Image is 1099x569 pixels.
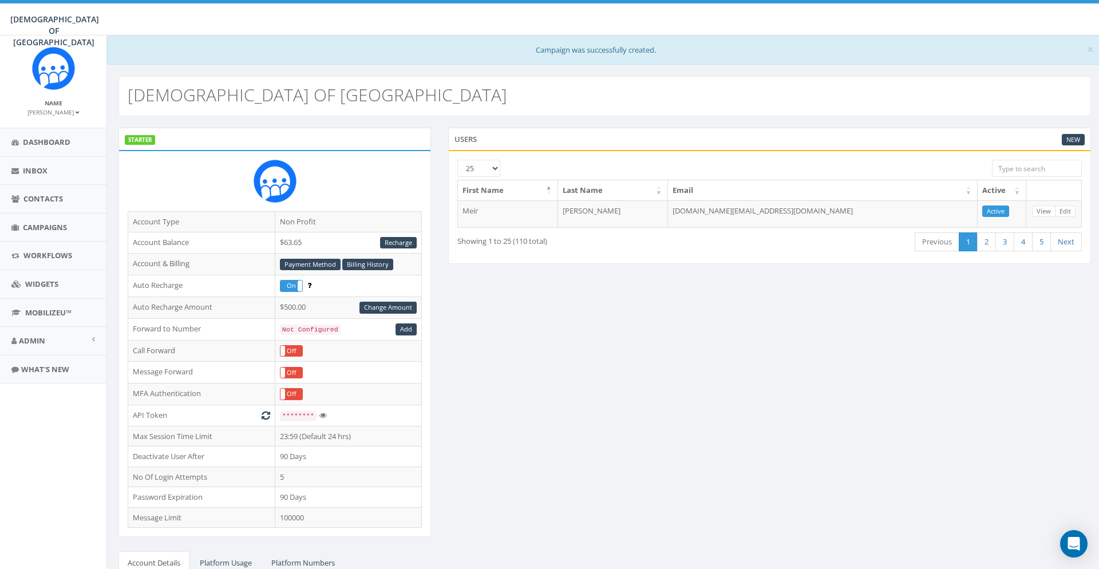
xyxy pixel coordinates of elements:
[275,232,422,254] td: $63.65
[1087,41,1094,57] span: ×
[280,280,303,292] div: OnOff
[307,280,311,290] span: Enable to prevent campaign failure.
[275,507,422,528] td: 100000
[128,212,275,232] td: Account Type
[23,165,48,176] span: Inbox
[27,108,80,116] small: [PERSON_NAME]
[396,323,417,335] a: Add
[128,507,275,528] td: Message Limit
[23,250,72,260] span: Workflows
[128,467,275,487] td: No Of Login Attempts
[254,160,297,203] img: Rally_Corp_Icon.png
[1062,134,1085,146] a: New
[978,180,1026,200] th: Active: activate to sort column ascending
[128,297,275,318] td: Auto Recharge Amount
[280,368,302,378] label: Off
[280,345,303,357] div: OnOff
[25,279,58,289] span: Widgets
[21,364,69,374] span: What's New
[1060,530,1088,558] div: Open Intercom Messenger
[128,232,275,254] td: Account Balance
[1032,232,1051,251] a: 5
[128,446,275,467] td: Deactivate User After
[457,231,707,247] div: Showing 1 to 25 (110 total)
[280,367,303,379] div: OnOff
[10,14,99,48] span: [DEMOGRAPHIC_DATA] OF [GEOGRAPHIC_DATA]
[1050,232,1082,251] a: Next
[359,302,417,314] a: Change Amount
[128,384,275,405] td: MFA Authentication
[128,275,275,297] td: Auto Recharge
[280,280,302,291] label: On
[128,340,275,362] td: Call Forward
[1032,206,1055,218] a: View
[128,85,507,104] h2: [DEMOGRAPHIC_DATA] OF [GEOGRAPHIC_DATA]
[128,254,275,275] td: Account & Billing
[125,135,155,145] label: STARTER
[275,446,422,467] td: 90 Days
[982,206,1009,218] a: Active
[275,467,422,487] td: 5
[32,47,75,90] img: Rally_Corp_Icon.png
[1014,232,1033,251] a: 4
[668,180,978,200] th: Email: activate to sort column ascending
[1055,206,1076,218] a: Edit
[992,160,1082,177] input: Type to search
[128,362,275,384] td: Message Forward
[448,128,1091,151] div: Users
[128,405,275,426] td: API Token
[275,487,422,508] td: 90 Days
[915,232,959,251] a: Previous
[45,99,62,107] small: Name
[262,412,270,419] i: Generate New Token
[977,232,996,251] a: 2
[25,307,72,318] span: MobilizeU™
[280,346,302,357] label: Off
[380,237,417,249] a: Recharge
[128,487,275,508] td: Password Expiration
[275,426,422,446] td: 23:59 (Default 24 hrs)
[280,259,341,271] a: Payment Method
[275,212,422,232] td: Non Profit
[342,259,393,271] a: Billing History
[128,318,275,340] td: Forward to Number
[458,180,558,200] th: First Name: activate to sort column descending
[458,200,558,228] td: Meir
[280,389,302,400] label: Off
[23,193,63,204] span: Contacts
[995,232,1014,251] a: 3
[668,200,978,228] td: [DOMAIN_NAME][EMAIL_ADDRESS][DOMAIN_NAME]
[23,137,70,147] span: Dashboard
[558,180,668,200] th: Last Name: activate to sort column ascending
[959,232,978,251] a: 1
[128,426,275,446] td: Max Session Time Limit
[1087,44,1094,56] button: Close
[275,297,422,318] td: $500.00
[558,200,668,228] td: [PERSON_NAME]
[280,325,341,335] code: Not Configured
[19,335,45,346] span: Admin
[280,388,303,400] div: OnOff
[27,106,80,117] a: [PERSON_NAME]
[23,222,67,232] span: Campaigns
